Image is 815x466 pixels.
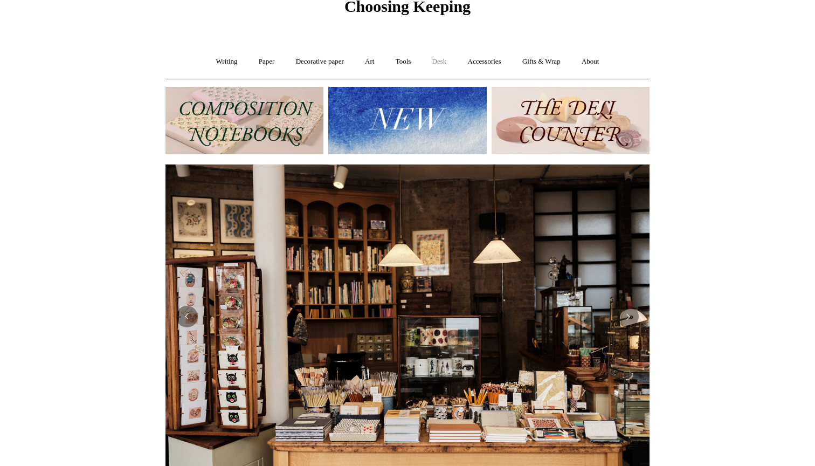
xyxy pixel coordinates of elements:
[572,47,609,76] a: About
[344,6,471,13] a: Choosing Keeping
[386,47,421,76] a: Tools
[617,306,639,327] button: Next
[249,47,285,76] a: Paper
[165,87,323,154] img: 202302 Composition ledgers.jpg__PID:69722ee6-fa44-49dd-a067-31375e5d54ec
[492,87,650,154] img: The Deli Counter
[355,47,384,76] a: Art
[513,47,570,76] a: Gifts & Wrap
[286,47,354,76] a: Decorative paper
[176,306,198,327] button: Previous
[328,87,486,154] img: New.jpg__PID:f73bdf93-380a-4a35-bcfe-7823039498e1
[206,47,247,76] a: Writing
[423,47,457,76] a: Desk
[458,47,511,76] a: Accessories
